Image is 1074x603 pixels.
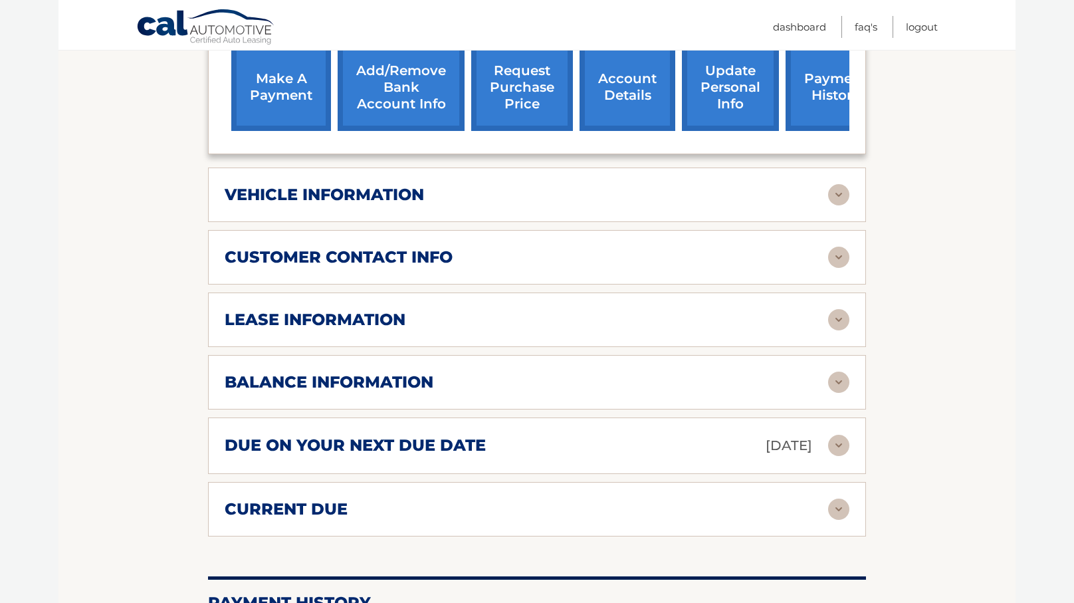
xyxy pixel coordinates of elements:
[225,372,433,392] h2: balance information
[682,44,779,131] a: update personal info
[906,16,938,38] a: Logout
[471,44,573,131] a: request purchase price
[786,44,885,131] a: payment history
[855,16,877,38] a: FAQ's
[828,435,849,456] img: accordion-rest.svg
[766,434,812,457] p: [DATE]
[231,44,331,131] a: make a payment
[828,309,849,330] img: accordion-rest.svg
[225,310,405,330] h2: lease information
[773,16,826,38] a: Dashboard
[828,247,849,268] img: accordion-rest.svg
[225,185,424,205] h2: vehicle information
[225,499,348,519] h2: current due
[828,184,849,205] img: accordion-rest.svg
[136,9,276,47] a: Cal Automotive
[580,44,675,131] a: account details
[225,435,486,455] h2: due on your next due date
[225,247,453,267] h2: customer contact info
[338,44,465,131] a: Add/Remove bank account info
[828,499,849,520] img: accordion-rest.svg
[828,372,849,393] img: accordion-rest.svg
